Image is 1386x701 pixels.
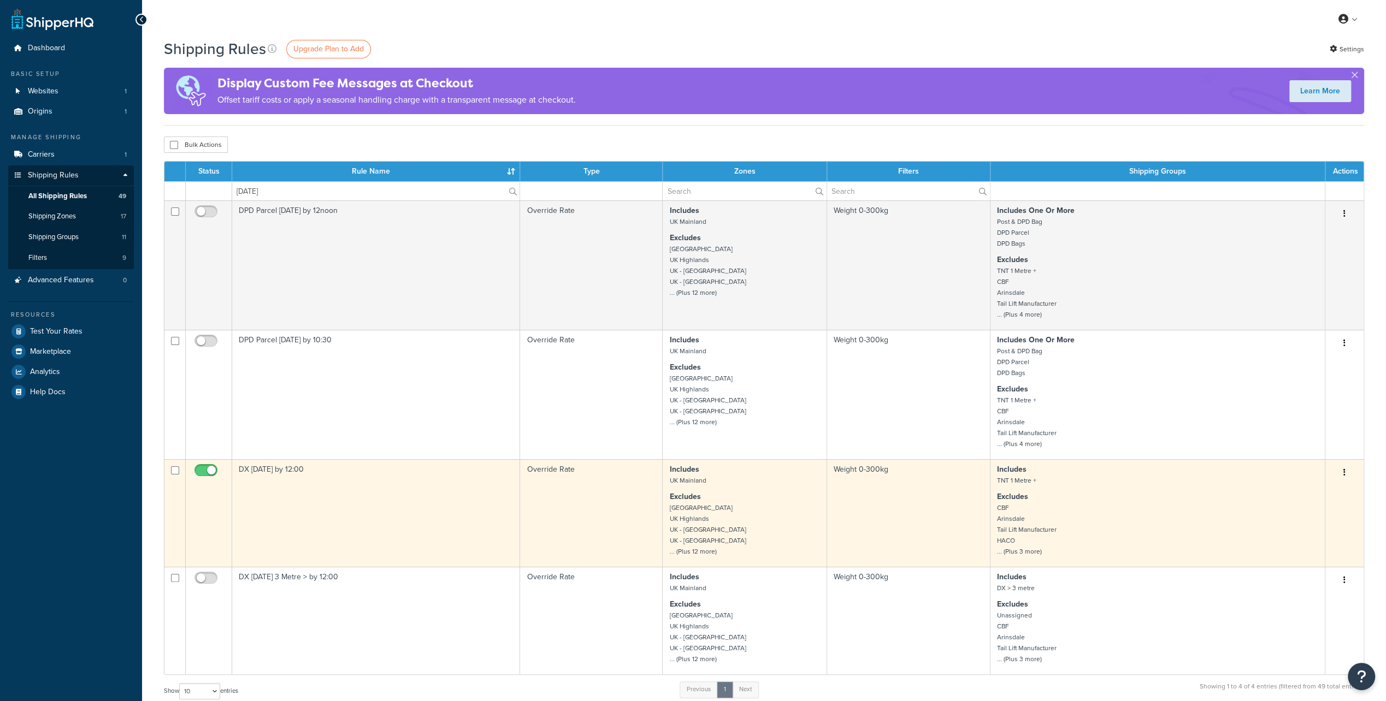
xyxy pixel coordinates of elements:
a: Marketplace [8,342,134,361]
a: Settings [1330,41,1364,57]
small: DX > 3 metre [997,583,1035,593]
a: Carriers 1 [8,145,134,165]
a: Test Your Rates [8,322,134,341]
button: Bulk Actions [164,136,228,153]
th: Actions [1325,162,1364,181]
strong: Includes [669,334,699,346]
td: Override Rate [520,459,663,567]
a: Shipping Rules [8,165,134,186]
td: Override Rate [520,200,663,330]
li: Advanced Features [8,270,134,290]
span: 9 [122,253,126,263]
td: Override Rate [520,330,663,459]
span: 1 [125,87,127,96]
td: Weight 0-300kg [827,330,990,459]
td: DX [DATE] 3 Metre > by 12:00 [232,567,520,674]
li: Shipping Zones [8,206,134,227]
a: Help Docs [8,382,134,402]
th: Shipping Groups [990,162,1325,181]
span: 0 [123,276,127,285]
small: UK Mainland [669,583,706,593]
small: Post & DPD Bag DPD Parcel DPD Bags [997,346,1042,378]
small: UK Mainland [669,346,706,356]
li: Origins [8,102,134,122]
a: 1 [717,681,733,698]
span: 1 [125,150,127,159]
span: Advanced Features [28,276,94,285]
h4: Display Custom Fee Messages at Checkout [217,74,576,92]
a: Next [732,681,759,698]
a: All Shipping Rules 49 [8,186,134,206]
span: Websites [28,87,58,96]
td: Override Rate [520,567,663,674]
small: [GEOGRAPHIC_DATA] UK Highlands UK - [GEOGRAPHIC_DATA] UK - [GEOGRAPHIC_DATA] ... (Plus 12 more) [669,373,746,427]
li: Shipping Rules [8,165,134,269]
span: 1 [125,107,127,116]
li: All Shipping Rules [8,186,134,206]
span: Shipping Groups [28,233,79,242]
span: Help Docs [30,388,66,397]
td: Weight 0-300kg [827,200,990,330]
a: Websites 1 [8,81,134,102]
input: Search [663,182,826,200]
span: Dashboard [28,44,65,53]
strong: Includes [997,464,1027,475]
strong: Includes [669,205,699,216]
p: Offset tariff costs or apply a seasonal handling charge with a transparent message at checkout. [217,92,576,108]
span: 49 [119,192,126,201]
select: Showentries [179,683,220,699]
span: Shipping Rules [28,171,79,180]
div: Manage Shipping [8,133,134,142]
th: Rule Name : activate to sort column ascending [232,162,520,181]
span: Marketplace [30,347,71,357]
h1: Shipping Rules [164,38,266,60]
small: [GEOGRAPHIC_DATA] UK Highlands UK - [GEOGRAPHIC_DATA] UK - [GEOGRAPHIC_DATA] ... (Plus 12 more) [669,503,746,556]
li: Websites [8,81,134,102]
a: Upgrade Plan to Add [286,40,371,58]
span: Shipping Zones [28,212,76,221]
small: [GEOGRAPHIC_DATA] UK Highlands UK - [GEOGRAPHIC_DATA] UK - [GEOGRAPHIC_DATA] ... (Plus 12 more) [669,244,746,298]
strong: Excludes [997,598,1028,610]
span: Upgrade Plan to Add [293,43,364,55]
strong: Excludes [669,361,700,373]
span: Carriers [28,150,55,159]
strong: Excludes [997,254,1028,265]
a: Origins 1 [8,102,134,122]
strong: Excludes [669,491,700,502]
strong: Includes [669,571,699,583]
span: Test Your Rates [30,327,82,336]
a: Shipping Zones 17 [8,206,134,227]
a: Learn More [1289,80,1351,102]
a: Dashboard [8,38,134,58]
li: Filters [8,248,134,268]
small: Unassigned CBF Arinsdale Tail Lift Manufacturer ... (Plus 3 more) [997,610,1057,664]
a: Shipping Groups 11 [8,227,134,247]
strong: Excludes [669,232,700,243]
li: Shipping Groups [8,227,134,247]
a: Analytics [8,362,134,382]
th: Type [520,162,663,181]
strong: Excludes [669,598,700,610]
strong: Includes One Or More [997,334,1075,346]
div: Basic Setup [8,69,134,79]
td: Weight 0-300kg [827,567,990,674]
td: DPD Parcel [DATE] by 10:30 [232,330,520,459]
strong: Includes One Or More [997,205,1075,216]
span: Origins [28,107,52,116]
small: TNT 1 Metre + CBF Arinsdale Tail Lift Manufacturer ... (Plus 4 more) [997,266,1057,319]
strong: Includes [669,464,699,475]
small: UK Mainland [669,217,706,227]
small: TNT 1 Metre + [997,476,1036,485]
button: Open Resource Center [1348,663,1375,690]
span: 17 [121,212,126,221]
span: Analytics [30,367,60,377]
td: DPD Parcel [DATE] by 12noon [232,200,520,330]
small: [GEOGRAPHIC_DATA] UK Highlands UK - [GEOGRAPHIC_DATA] UK - [GEOGRAPHIC_DATA] ... (Plus 12 more) [669,610,746,664]
div: Resources [8,310,134,319]
img: duties-banner-06bc72dcb5fe05cb3f9472aba00be2ae8eb53ab6f0d8bb03d382ba314ac3c341.png [164,68,217,114]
